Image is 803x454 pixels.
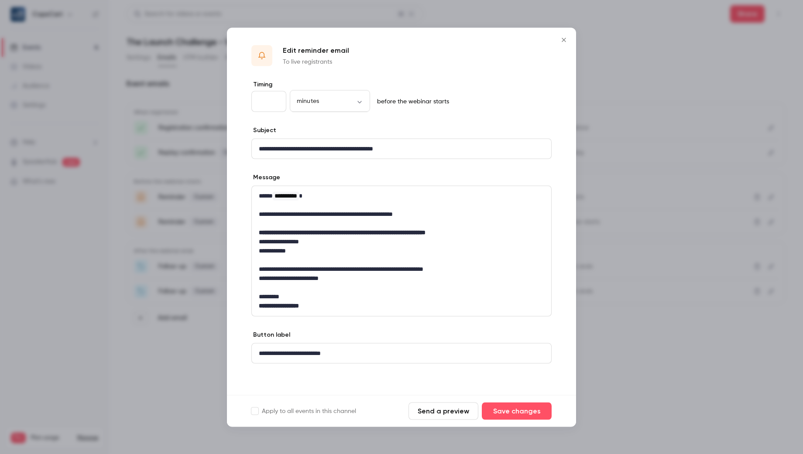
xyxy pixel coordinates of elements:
[283,57,349,66] p: To live registrants
[251,173,280,181] label: Message
[555,31,573,48] button: Close
[251,406,356,415] label: Apply to all events in this channel
[252,186,551,315] div: editor
[408,402,478,420] button: Send a preview
[283,45,349,55] p: Edit reminder email
[252,139,551,158] div: editor
[251,126,276,134] label: Subject
[252,343,551,363] div: editor
[374,97,449,106] p: before the webinar starts
[251,80,552,89] label: Timing
[482,402,552,420] button: Save changes
[290,97,370,106] div: minutes
[251,330,290,339] label: Button label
